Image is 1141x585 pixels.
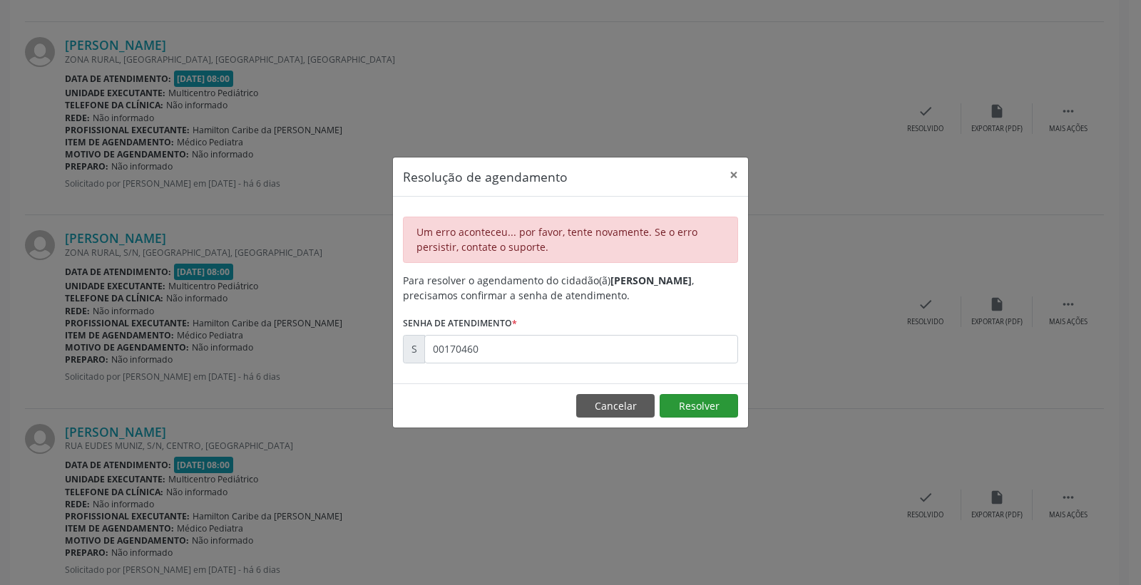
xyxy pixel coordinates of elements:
[403,167,568,186] h5: Resolução de agendamento
[403,217,738,263] div: Um erro aconteceu... por favor, tente novamente. Se o erro persistir, contate o suporte.
[403,273,738,303] div: Para resolver o agendamento do cidadão(ã) , precisamos confirmar a senha de atendimento.
[610,274,692,287] b: [PERSON_NAME]
[660,394,738,418] button: Resolver
[720,157,748,192] button: Close
[403,335,425,363] div: S
[576,394,655,418] button: Cancelar
[403,313,517,335] label: Senha de atendimento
